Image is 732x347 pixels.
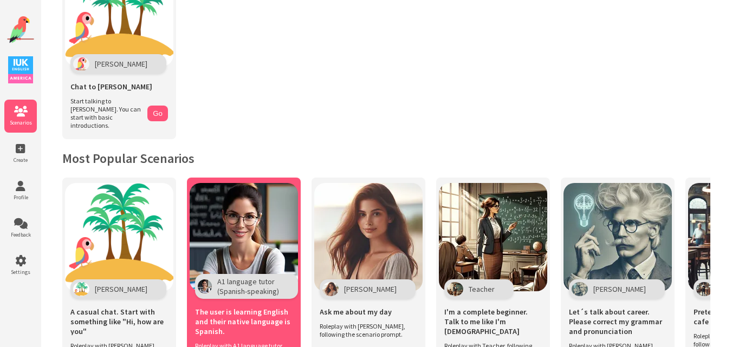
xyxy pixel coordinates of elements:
[65,183,173,291] img: Scenario Image
[7,16,34,43] img: Website Logo
[62,150,710,167] h2: Most Popular Scenarios
[4,156,37,163] span: Create
[320,307,392,317] span: Ask me about my day
[344,284,397,294] span: [PERSON_NAME]
[572,282,588,296] img: Character
[593,284,646,294] span: [PERSON_NAME]
[4,269,37,276] span: Settings
[70,307,168,336] span: A casual chat. Start with something like "Hi, how are you"
[73,57,89,71] img: Polly
[8,56,33,83] img: IUK Logo
[70,82,152,91] span: Chat to [PERSON_NAME]
[569,307,666,336] span: Let´s talk about career. Please correct my grammar and pronunciation
[195,307,293,336] span: The user is learning English and their native language is Spanish.
[70,97,142,129] span: Start talking to [PERSON_NAME]. You can start with basic introductions.
[447,282,463,296] img: Character
[198,279,212,293] img: Character
[4,194,37,201] span: Profile
[314,183,423,291] img: Scenario Image
[439,183,547,291] img: Scenario Image
[4,119,37,126] span: Scenarios
[217,277,279,296] span: A1 language tutor (Spanish-speaking)
[320,322,412,338] span: Roleplay with [PERSON_NAME], following the scenario prompt.
[147,106,168,121] button: Go
[190,183,298,291] img: Scenario Image
[444,307,542,336] span: I'm a complete beginner. Talk to me like I'm [DEMOGRAPHIC_DATA]
[469,284,495,294] span: Teacher
[4,231,37,238] span: Feedback
[95,284,147,294] span: [PERSON_NAME]
[696,282,712,296] img: Character
[563,183,672,291] img: Scenario Image
[95,59,147,69] span: [PERSON_NAME]
[73,282,89,296] img: Character
[322,282,339,296] img: Character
